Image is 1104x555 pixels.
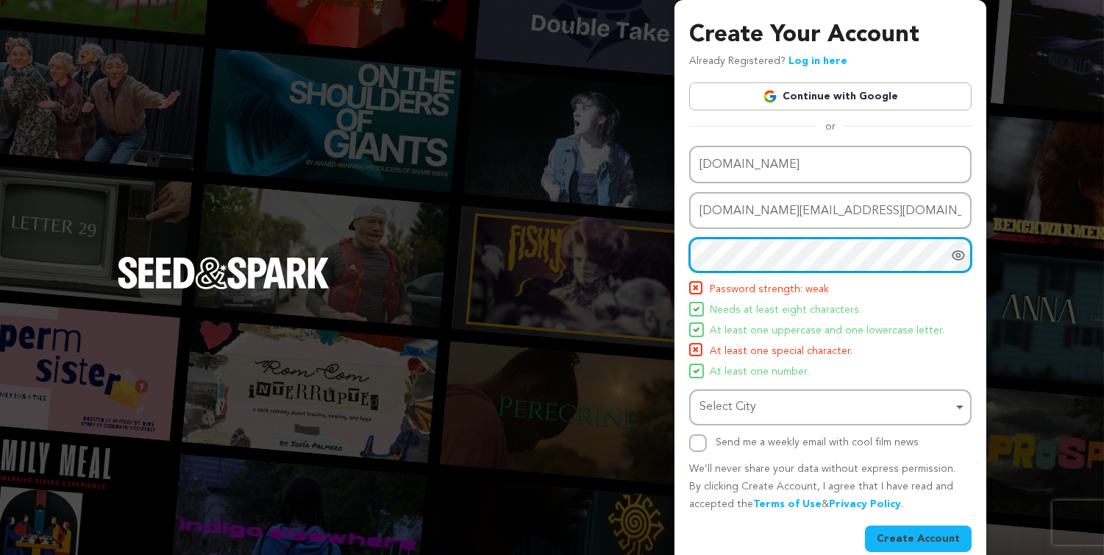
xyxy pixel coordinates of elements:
input: Email address [689,192,972,230]
a: Show password as plain text. Warning: this will display your password on the screen. [951,248,966,263]
img: Google logo [763,89,777,104]
img: Seed&Spark Icon [694,327,699,333]
p: We’ll never share your data without express permission. By clicking Create Account, I agree that ... [689,461,972,513]
span: At least one number. [710,364,809,381]
button: Create Account [865,526,972,552]
a: Log in here [788,56,847,66]
label: Send me a weekly email with cool film news [716,437,919,448]
span: Needs at least eight characters. [710,302,861,319]
a: Continue with Google [689,82,972,110]
img: Seed&Spark Icon [691,344,701,355]
span: At least one uppercase and one lowercase letter. [710,322,944,340]
div: Select City [699,397,952,418]
span: or [816,119,844,134]
img: Seed&Spark Icon [694,306,699,312]
span: Password strength: weak [710,281,829,299]
p: Already Registered? [689,53,847,71]
img: Seed&Spark Icon [694,368,699,374]
input: Name [689,146,972,183]
h3: Create Your Account [689,18,972,53]
img: Seed&Spark Icon [691,283,701,293]
span: At least one special character. [710,343,852,361]
a: Privacy Policy [829,499,901,509]
a: Terms of Use [753,499,822,509]
img: Seed&Spark Logo [118,257,330,289]
a: Seed&Spark Homepage [118,257,330,319]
